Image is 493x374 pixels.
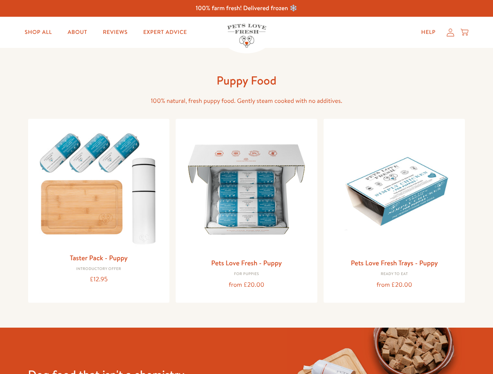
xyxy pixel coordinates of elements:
div: For puppies [182,272,311,277]
a: Help [415,25,442,40]
a: About [61,25,93,40]
img: Pets Love Fresh Trays - Puppy [330,125,459,254]
a: Reviews [96,25,133,40]
div: Introductory Offer [34,267,164,272]
img: Pets Love Fresh [227,24,266,48]
a: Expert Advice [137,25,193,40]
img: Pets Love Fresh - Puppy [182,125,311,254]
div: Ready to eat [330,272,459,277]
a: Taster Pack - Puppy [70,253,128,263]
img: Taster Pack - Puppy [34,125,164,249]
a: Pets Love Fresh Trays - Puppy [351,258,438,268]
h1: Puppy Food [122,73,372,88]
div: from £20.00 [330,280,459,290]
div: £12.95 [34,274,164,285]
span: 100% natural, fresh puppy food. Gently steam cooked with no additives. [151,97,342,105]
div: from £20.00 [182,280,311,290]
a: Pets Love Fresh - Puppy [211,258,282,268]
a: Shop All [18,25,58,40]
